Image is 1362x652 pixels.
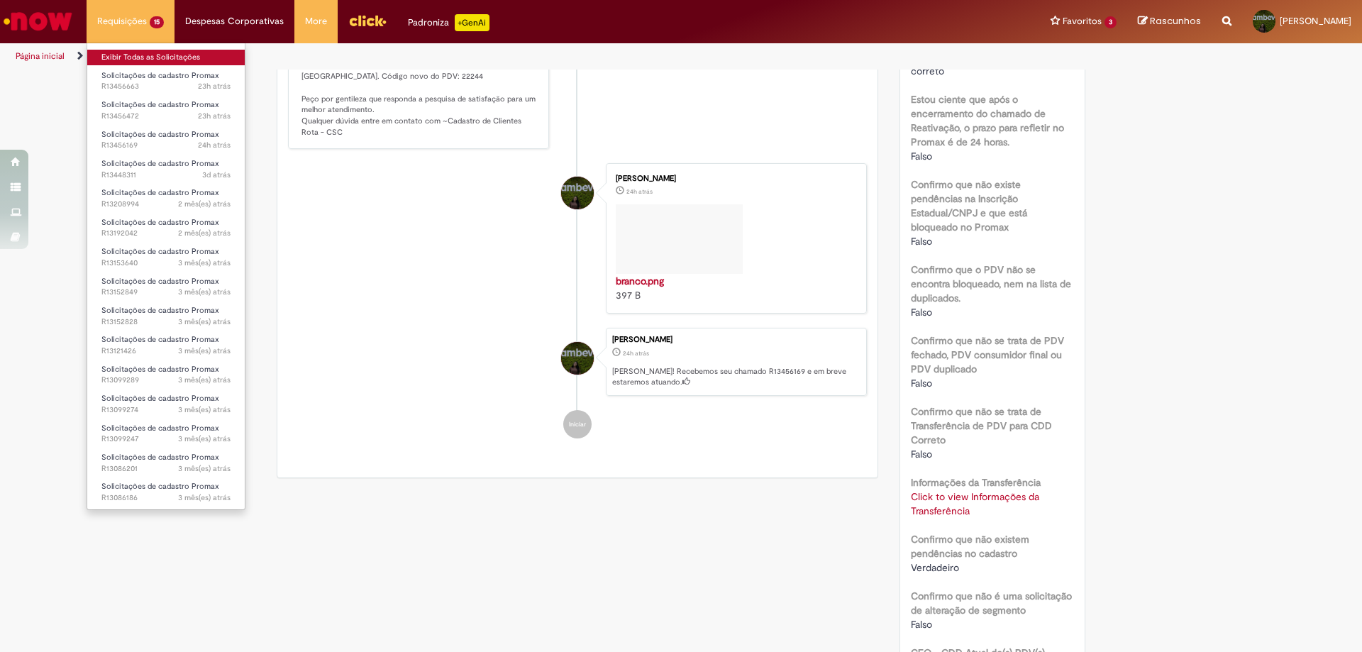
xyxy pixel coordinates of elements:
[87,391,245,417] a: Aberto R13099274 : Solicitações de cadastro Promax
[198,140,231,150] span: 24h atrás
[178,492,231,503] span: 3 mês(es) atrás
[1150,14,1201,28] span: Rascunhos
[101,433,231,445] span: R13099247
[87,421,245,447] a: Aberto R13099247 : Solicitações de cadastro Promax
[202,170,231,180] time: 26/08/2025 13:23:57
[911,93,1064,148] b: Estou ciente que após o encerramento do chamado de Reativação, o prazo para refletir no Promax é ...
[911,476,1041,489] b: Informações da Transferência
[101,334,219,345] span: Solicitações de cadastro Promax
[178,404,231,415] span: 3 mês(es) atrás
[612,366,859,388] p: [PERSON_NAME]! Recebemos seu chamado R13456169 e em breve estaremos atuando.
[911,235,932,248] span: Falso
[87,274,245,300] a: Aberto R13152849 : Solicitações de cadastro Promax
[616,175,852,183] div: [PERSON_NAME]
[178,258,231,268] span: 3 mês(es) atrás
[178,316,231,327] time: 10/06/2025 11:41:51
[455,14,489,31] p: +GenAi
[911,590,1072,617] b: Confirmo que não é uma solicitação de alteração de segmento
[911,178,1027,233] b: Confirmo que não existe pendências na Inscrição Estadual/CNPJ e que está bloqueado no Promax
[87,50,245,65] a: Exibir Todas as Solicitações
[101,393,219,404] span: Solicitações de cadastro Promax
[178,199,231,209] time: 24/06/2025 09:23:15
[101,129,219,140] span: Solicitações de cadastro Promax
[911,150,932,162] span: Falso
[87,215,245,241] a: Aberto R13192042 : Solicitações de cadastro Promax
[150,16,164,28] span: 15
[612,336,859,344] div: [PERSON_NAME]
[101,140,231,151] span: R13456169
[101,492,231,504] span: R13086186
[87,450,245,476] a: Aberto R13086201 : Solicitações de cadastro Promax
[616,274,852,302] div: 397 B
[101,463,231,475] span: R13086201
[101,217,219,228] span: Solicitações de cadastro Promax
[87,332,245,358] a: Aberto R13121426 : Solicitações de cadastro Promax
[87,244,245,270] a: Aberto R13153640 : Solicitações de cadastro Promax
[198,140,231,150] time: 28/08/2025 09:27:46
[101,305,219,316] span: Solicitações de cadastro Promax
[101,276,219,287] span: Solicitações de cadastro Promax
[178,463,231,474] span: 3 mês(es) atrás
[561,342,594,375] div: Rafaela Souza Silva
[561,177,594,209] div: Rafaela Souza Silva
[198,111,231,121] time: 28/08/2025 10:04:49
[178,492,231,503] time: 22/05/2025 10:13:03
[911,263,1071,304] b: Confirmo que o PDV não se encontra bloqueado, nem na lista de duplicados.
[198,81,231,92] time: 28/08/2025 10:27:25
[101,481,219,492] span: Solicitações de cadastro Promax
[623,349,649,358] time: 28/08/2025 09:27:40
[101,404,231,416] span: R13099274
[11,43,897,70] ul: Trilhas de página
[101,99,219,110] span: Solicitações de cadastro Promax
[87,127,245,153] a: Aberto R13456169 : Solicitações de cadastro Promax
[87,97,245,123] a: Aberto R13456472 : Solicitações de cadastro Promax
[911,448,932,460] span: Falso
[101,316,231,328] span: R13152828
[408,14,489,31] div: Padroniza
[626,187,653,196] span: 24h atrás
[911,377,932,389] span: Falso
[101,452,219,463] span: Solicitações de cadastro Promax
[87,185,245,211] a: Aberto R13208994 : Solicitações de cadastro Promax
[202,170,231,180] span: 3d atrás
[178,228,231,238] span: 2 mês(es) atrás
[178,433,231,444] time: 27/05/2025 10:07:28
[178,433,231,444] span: 3 mês(es) atrás
[1,7,74,35] img: ServiceNow
[178,287,231,297] span: 3 mês(es) atrás
[911,618,932,631] span: Falso
[178,346,231,356] span: 3 mês(es) atrás
[101,346,231,357] span: R13121426
[911,50,1055,77] span: Transferência de PDV para CDD correto
[178,375,231,385] span: 3 mês(es) atrás
[16,50,65,62] a: Página inicial
[305,14,327,28] span: More
[288,328,867,396] li: Rafaela Souza Silva
[1280,15,1351,27] span: [PERSON_NAME]
[626,187,653,196] time: 28/08/2025 09:27:36
[101,70,219,81] span: Solicitações de cadastro Promax
[178,316,231,327] span: 3 mês(es) atrás
[178,287,231,297] time: 10/06/2025 11:42:55
[97,14,147,28] span: Requisições
[348,10,387,31] img: click_logo_yellow_360x200.png
[1138,15,1201,28] a: Rascunhos
[616,275,664,287] a: branco.png
[178,258,231,268] time: 10/06/2025 12:46:12
[101,375,231,386] span: R13099289
[1063,14,1102,28] span: Favoritos
[87,362,245,388] a: Aberto R13099289 : Solicitações de cadastro Promax
[178,228,231,238] time: 17/06/2025 08:56:18
[911,405,1052,446] b: Confirmo que não se trata de Transferência de PDV para CDD Correto
[911,561,959,574] span: Verdadeiro
[185,14,284,28] span: Despesas Corporativas
[101,81,231,92] span: R13456663
[623,349,649,358] span: 24h atrás
[101,158,219,169] span: Solicitações de cadastro Promax
[178,375,231,385] time: 27/05/2025 10:11:03
[101,287,231,298] span: R13152849
[178,463,231,474] time: 22/05/2025 10:15:06
[911,490,1039,517] a: Click to view Informações da Transferência
[101,111,231,122] span: R13456472
[198,81,231,92] span: 23h atrás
